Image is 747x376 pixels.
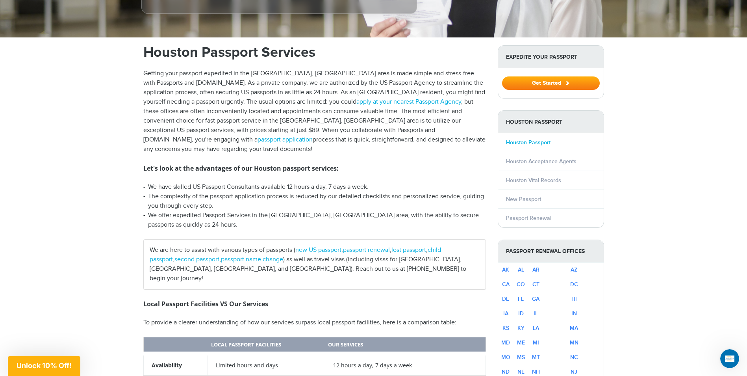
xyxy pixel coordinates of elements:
[144,240,486,289] div: We are here to assist with various types of passports ( , , , , , ) as well as travel visas (incl...
[356,98,461,106] a: apply at your nearest Passport Agency
[143,164,486,173] h3: Let's look at the advantages of our Houston passport services:
[517,369,525,375] a: NE
[143,318,486,328] p: To provide a clearer understanding of how our services surpass local passport facilities, here is...
[533,325,539,331] a: LA
[532,354,540,361] a: MT
[391,246,426,254] a: lost passport
[533,339,539,346] a: MI
[503,310,508,317] a: IA
[221,256,283,263] a: passport name change
[517,325,525,331] a: KY
[571,296,577,302] a: HI
[517,354,525,361] a: MS
[532,281,539,288] a: CT
[570,325,578,331] a: MA
[143,211,486,230] li: We offer expedited Passport Services in the [GEOGRAPHIC_DATA], [GEOGRAPHIC_DATA] area, with the a...
[506,215,551,222] a: Passport Renewal
[502,266,509,273] a: AK
[343,246,390,254] a: passport renewal
[571,266,577,273] a: AZ
[518,296,524,302] a: FL
[532,296,539,302] a: GA
[534,310,538,317] a: IL
[258,136,313,143] a: passport application
[143,69,486,154] p: Getting your passport expedited in the [GEOGRAPHIC_DATA], [GEOGRAPHIC_DATA] area is made simple a...
[720,349,739,368] iframe: Intercom live chat
[517,339,525,346] a: ME
[143,192,486,211] li: The complexity of the passport application process is reduced by our detailed checklists and pers...
[498,46,604,68] strong: Expedite Your Passport
[502,80,600,86] a: Get Started
[518,266,524,273] a: AL
[570,339,578,346] a: MN
[506,177,561,184] a: Houston Vital Records
[325,354,486,376] td: 12 hours a day, 7 days a week
[150,246,441,263] a: child passport
[501,354,510,361] a: MO
[502,76,600,90] button: Get Started
[506,158,576,165] a: Houston Acceptance Agents
[143,182,486,192] li: We have skilled US Passport Consultants available 12 hours a day, 7 days a week.
[502,325,509,331] a: KS
[498,111,604,133] strong: Houston Passport
[506,196,541,203] a: New Passport
[571,369,577,375] a: NJ
[17,361,72,370] span: Unlock 10% Off!
[502,281,510,288] a: CA
[208,337,325,354] th: Local Passport Facilities
[570,354,578,361] a: NC
[498,240,604,262] strong: Passport Renewal Offices
[506,139,551,146] a: Houston Passport
[325,337,486,354] th: Our Services
[502,369,510,375] a: ND
[502,296,509,302] a: DE
[143,299,486,309] h3: Local Passport Facilities VS Our Services
[208,354,325,376] td: Limited hours and days
[143,45,486,60] h1: Houston Passport Services
[532,369,540,375] a: NH
[501,339,510,346] a: MD
[571,310,577,317] a: IN
[518,310,524,317] a: ID
[8,356,80,376] div: Unlock 10% Off!
[152,361,182,369] strong: Availability
[295,246,341,254] a: new US passport
[532,266,539,273] a: AR
[174,256,219,263] a: second passport
[517,281,525,288] a: CO
[570,281,578,288] a: DC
